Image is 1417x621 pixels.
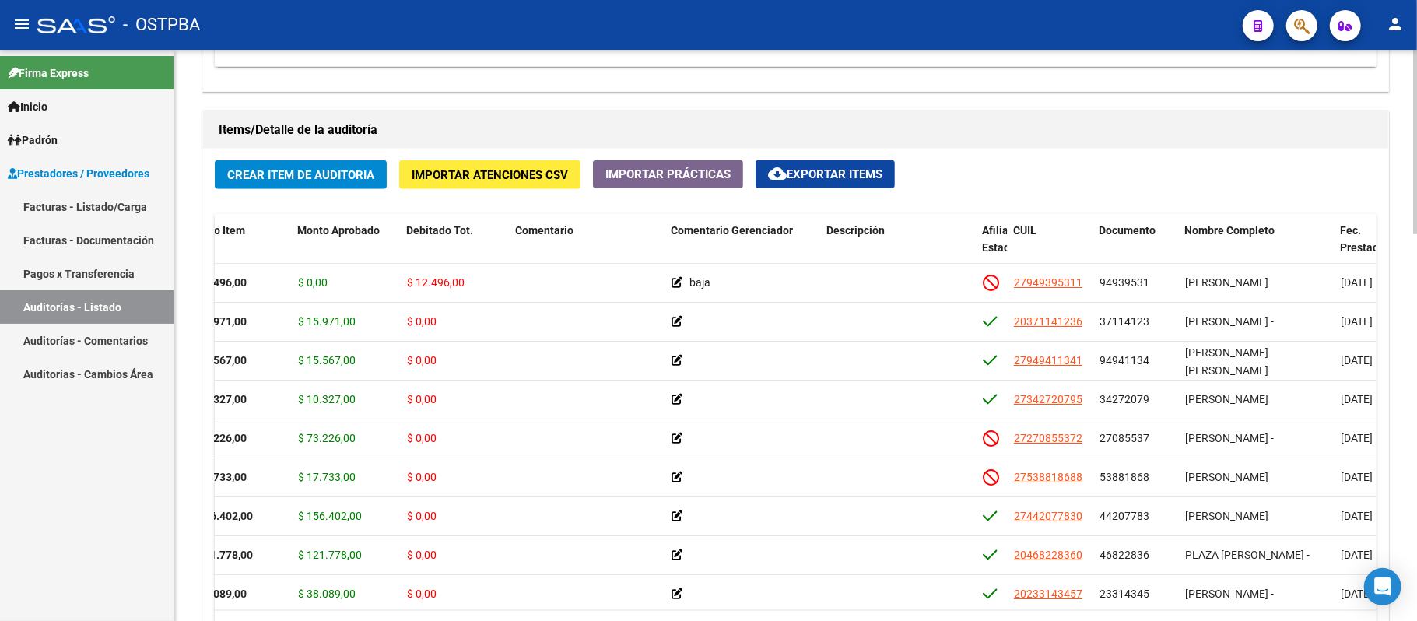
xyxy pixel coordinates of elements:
[227,168,374,182] span: Crear Item de Auditoria
[412,168,568,182] span: Importar Atenciones CSV
[1100,315,1149,328] span: 37114123
[509,214,665,282] datatable-header-cell: Comentario
[976,214,1007,282] datatable-header-cell: Afiliado Estado
[689,276,710,289] span: baja
[298,354,356,367] span: $ 15.567,00
[1341,471,1373,483] span: [DATE]
[1185,315,1274,328] span: [PERSON_NAME] -
[1014,315,1082,328] span: 20371141236
[1341,393,1373,405] span: [DATE]
[1014,276,1082,289] span: 27949395311
[1100,510,1149,522] span: 44207783
[407,510,437,522] span: $ 0,00
[826,224,885,237] span: Descripción
[1184,224,1275,237] span: Nombre Completo
[1386,15,1405,33] mat-icon: person
[189,276,247,289] strong: $ 12.496,00
[188,224,245,237] span: Monto Item
[1185,588,1274,600] span: [PERSON_NAME] -
[400,214,509,282] datatable-header-cell: Debitado Tot.
[1185,346,1268,377] span: [PERSON_NAME] [PERSON_NAME]
[1099,224,1156,237] span: Documento
[407,471,437,483] span: $ 0,00
[8,132,58,149] span: Padrón
[768,164,787,183] mat-icon: cloud_download
[189,588,247,600] strong: $ 38.089,00
[189,315,247,328] strong: $ 15.971,00
[189,549,253,561] strong: $ 121.778,00
[1093,214,1178,282] datatable-header-cell: Documento
[407,549,437,561] span: $ 0,00
[407,276,465,289] span: $ 12.496,00
[8,165,149,182] span: Prestadores / Proveedores
[768,167,882,181] span: Exportar Items
[189,354,247,367] strong: $ 15.567,00
[1341,510,1373,522] span: [DATE]
[1100,471,1149,483] span: 53881868
[671,224,793,237] span: Comentario Gerenciador
[820,214,976,282] datatable-header-cell: Descripción
[291,214,400,282] datatable-header-cell: Monto Aprobado
[1100,276,1149,289] span: 94939531
[1185,471,1268,483] span: [PERSON_NAME]
[1100,354,1149,367] span: 94941134
[189,471,247,483] strong: $ 17.733,00
[298,510,362,522] span: $ 156.402,00
[1014,549,1082,561] span: 20468228360
[8,65,89,82] span: Firma Express
[298,432,356,444] span: $ 73.226,00
[1007,214,1093,282] datatable-header-cell: CUIL
[1014,393,1082,405] span: 27342720795
[605,167,731,181] span: Importar Prácticas
[1185,393,1268,405] span: [PERSON_NAME]
[182,214,291,282] datatable-header-cell: Monto Item
[1185,510,1268,522] span: [PERSON_NAME]
[1014,432,1082,444] span: 27270855372
[189,510,253,522] strong: $ 156.402,00
[407,393,437,405] span: $ 0,00
[1364,568,1401,605] div: Open Intercom Messenger
[1185,549,1310,561] span: PLAZA [PERSON_NAME] -
[1100,432,1149,444] span: 27085537
[1013,224,1036,237] span: CUIL
[298,393,356,405] span: $ 10.327,00
[8,98,47,115] span: Inicio
[593,160,743,188] button: Importar Prácticas
[407,354,437,367] span: $ 0,00
[189,393,247,405] strong: $ 10.327,00
[407,315,437,328] span: $ 0,00
[1341,549,1373,561] span: [DATE]
[515,224,573,237] span: Comentario
[123,8,200,42] span: - OSTPBA
[1014,588,1082,600] span: 20233143457
[399,160,580,189] button: Importar Atenciones CSV
[1341,432,1373,444] span: [DATE]
[298,588,356,600] span: $ 38.089,00
[12,15,31,33] mat-icon: menu
[1014,471,1082,483] span: 27538818688
[1341,315,1373,328] span: [DATE]
[1341,588,1373,600] span: [DATE]
[1341,354,1373,367] span: [DATE]
[297,224,380,237] span: Monto Aprobado
[189,432,247,444] strong: $ 73.226,00
[756,160,895,188] button: Exportar Items
[407,432,437,444] span: $ 0,00
[1341,276,1373,289] span: [DATE]
[298,315,356,328] span: $ 15.971,00
[1100,588,1149,600] span: 23314345
[298,276,328,289] span: $ 0,00
[1185,276,1268,289] span: [PERSON_NAME]
[665,214,820,282] datatable-header-cell: Comentario Gerenciador
[298,549,362,561] span: $ 121.778,00
[298,471,356,483] span: $ 17.733,00
[1178,214,1334,282] datatable-header-cell: Nombre Completo
[982,224,1021,254] span: Afiliado Estado
[1100,549,1149,561] span: 46822836
[406,224,473,237] span: Debitado Tot.
[1014,354,1082,367] span: 27949411341
[1185,432,1274,444] span: [PERSON_NAME] -
[219,118,1373,142] h1: Items/Detalle de la auditoría
[1100,393,1149,405] span: 34272079
[407,588,437,600] span: $ 0,00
